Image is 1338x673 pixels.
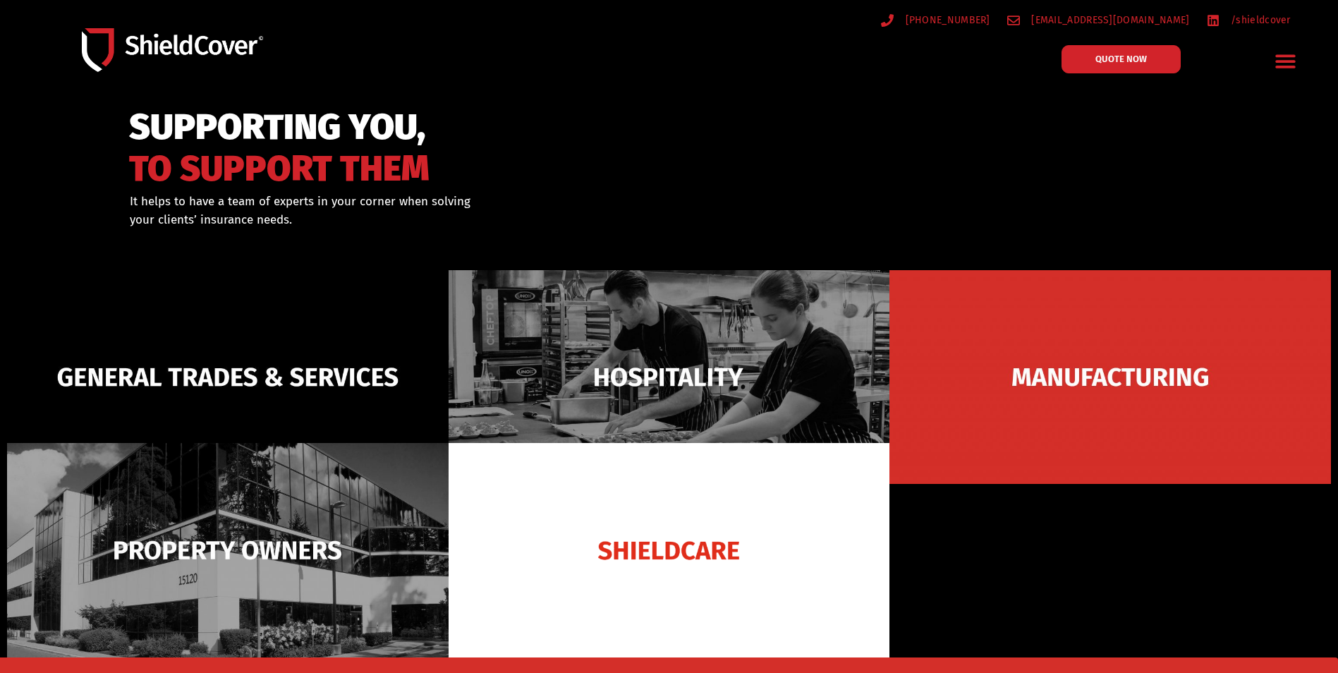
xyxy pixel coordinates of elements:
[902,11,990,29] span: [PHONE_NUMBER]
[1207,11,1291,29] a: /shieldcover
[1028,11,1189,29] span: [EMAIL_ADDRESS][DOMAIN_NAME]
[130,193,741,229] div: It helps to have a team of experts in your corner when solving
[1062,45,1181,73] a: QUOTE NOW
[1007,11,1190,29] a: [EMAIL_ADDRESS][DOMAIN_NAME]
[129,113,430,142] span: SUPPORTING YOU,
[881,11,990,29] a: [PHONE_NUMBER]
[1269,44,1302,78] div: Menu Toggle
[82,28,263,73] img: Shield-Cover-Underwriting-Australia-logo-full
[130,211,741,229] p: your clients’ insurance needs.
[1227,11,1291,29] span: /shieldcover
[1095,54,1147,63] span: QUOTE NOW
